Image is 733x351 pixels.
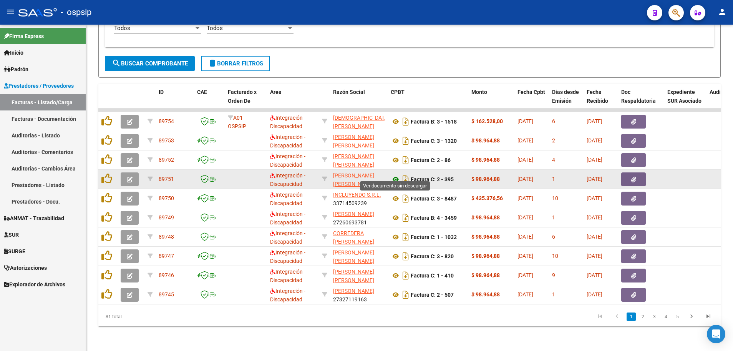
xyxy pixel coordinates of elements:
[401,115,411,128] i: Descargar documento
[159,176,174,182] span: 89751
[61,4,91,21] span: - ospsip
[552,291,555,298] span: 1
[6,7,15,17] mat-icon: menu
[270,89,282,95] span: Area
[4,231,19,239] span: SUR
[471,118,503,124] strong: $ 162.528,00
[114,25,130,32] span: Todos
[660,310,672,323] li: page 4
[411,272,454,279] strong: Factura C: 1 - 410
[333,153,374,168] span: [PERSON_NAME] [PERSON_NAME]
[159,195,174,201] span: 89750
[270,172,305,187] span: Integración - Discapacidad
[552,118,555,124] span: 6
[270,192,305,207] span: Integración - Discapacidad
[587,291,602,298] span: [DATE]
[587,157,602,163] span: [DATE]
[4,65,28,74] span: Padrón
[270,134,305,149] span: Integración - Discapacidad
[228,89,257,104] span: Facturado x Orden De
[333,229,385,245] div: 27288082311
[194,84,225,118] datatable-header-cell: CAE
[587,234,602,240] span: [DATE]
[471,234,500,240] strong: $ 98.964,88
[552,234,555,240] span: 6
[333,269,374,284] span: [PERSON_NAME] [PERSON_NAME]
[159,234,174,240] span: 89748
[159,157,174,163] span: 89752
[667,89,701,104] span: Expediente SUR Asociado
[333,172,374,187] span: [PERSON_NAME] [PERSON_NAME]
[411,138,457,144] strong: Factura C: 3 - 1320
[411,215,457,221] strong: Factura B: 4 - 3459
[517,214,533,221] span: [DATE]
[552,137,555,144] span: 2
[648,310,660,323] li: page 3
[98,307,221,326] div: 81 total
[270,153,305,168] span: Integración - Discapacidad
[401,269,411,282] i: Descargar documento
[333,210,385,226] div: 27260693781
[411,157,451,163] strong: Factura C: 2 - 86
[401,231,411,243] i: Descargar documento
[587,272,602,278] span: [DATE]
[411,234,457,240] strong: Factura C: 1 - 1032
[587,137,602,144] span: [DATE]
[333,115,389,130] span: [DEMOGRAPHIC_DATA][PERSON_NAME]
[4,32,44,40] span: Firma Express
[552,176,555,182] span: 1
[4,48,23,57] span: Inicio
[267,84,319,118] datatable-header-cell: Area
[610,313,624,321] a: go to previous page
[514,84,549,118] datatable-header-cell: Fecha Cpbt
[333,211,374,217] span: [PERSON_NAME]
[552,214,555,221] span: 1
[207,25,223,32] span: Todos
[270,115,305,130] span: Integración - Discapacidad
[552,157,555,163] span: 4
[411,119,457,125] strong: Factura B: 3 - 1518
[333,230,374,245] span: CORREDERA [PERSON_NAME]
[627,313,636,321] a: 1
[401,289,411,301] i: Descargar documento
[584,84,618,118] datatable-header-cell: Fecha Recibido
[388,84,468,118] datatable-header-cell: CPBT
[710,89,732,95] span: Auditoria
[401,154,411,166] i: Descargar documento
[587,118,602,124] span: [DATE]
[159,214,174,221] span: 89749
[333,288,374,294] span: [PERSON_NAME]
[517,291,533,298] span: [DATE]
[159,118,174,124] span: 89754
[112,60,188,67] span: Buscar Comprobante
[517,157,533,163] span: [DATE]
[701,313,716,321] a: go to last page
[552,195,558,201] span: 10
[517,118,533,124] span: [DATE]
[718,7,727,17] mat-icon: person
[672,310,683,323] li: page 5
[621,89,656,104] span: Doc Respaldatoria
[661,313,670,321] a: 4
[208,60,263,67] span: Borrar Filtros
[471,291,500,298] strong: $ 98.964,88
[156,84,194,118] datatable-header-cell: ID
[201,56,270,71] button: Borrar Filtros
[159,253,174,259] span: 89747
[517,272,533,278] span: [DATE]
[707,325,725,343] div: Open Intercom Messenger
[4,82,74,90] span: Prestadores / Proveedores
[401,250,411,262] i: Descargar documento
[618,84,664,118] datatable-header-cell: Doc Respaldatoria
[587,176,602,182] span: [DATE]
[684,313,699,321] a: go to next page
[517,253,533,259] span: [DATE]
[270,288,305,303] span: Integración - Discapacidad
[411,253,454,259] strong: Factura C: 3 - 820
[411,176,454,182] strong: Factura C: 2 - 395
[471,176,500,182] strong: $ 98.964,88
[517,195,533,201] span: [DATE]
[105,56,195,71] button: Buscar Comprobante
[673,313,682,321] a: 5
[587,214,602,221] span: [DATE]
